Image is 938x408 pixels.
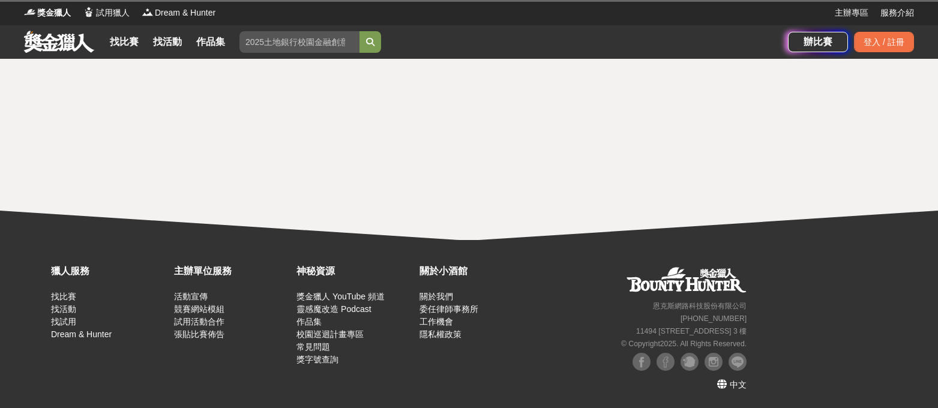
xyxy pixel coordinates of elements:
a: 獎字號查詢 [296,355,338,364]
a: 靈感魔改造 Podcast [296,304,371,314]
img: Plurk [681,353,699,371]
a: 辦比賽 [788,32,848,52]
div: 登入 / 註冊 [854,32,914,52]
span: 試用獵人 [96,7,130,19]
a: 主辦專區 [835,7,868,19]
small: [PHONE_NUMBER] [681,314,747,323]
img: Facebook [657,353,675,371]
a: 找比賽 [105,34,143,50]
img: Instagram [705,353,723,371]
a: 張貼比賽佈告 [174,329,224,339]
a: 競賽網站模組 [174,304,224,314]
a: 作品集 [191,34,230,50]
img: Logo [83,6,95,18]
small: 恩克斯網路科技股份有限公司 [653,302,747,310]
div: 關於小酒館 [419,264,537,278]
span: 中文 [730,380,747,389]
a: 找活動 [51,304,76,314]
span: Dream & Hunter [155,7,215,19]
a: 常見問題 [296,342,330,352]
a: LogoDream & Hunter [142,7,215,19]
a: 找活動 [148,34,187,50]
a: 作品集 [296,317,322,326]
a: 隱私權政策 [419,329,461,339]
a: 試用活動合作 [174,317,224,326]
small: 11494 [STREET_ADDRESS] 3 樓 [636,327,747,335]
div: 獵人服務 [51,264,168,278]
a: 活動宣傳 [174,292,208,301]
input: 2025土地銀行校園金融創意挑戰賽：從你出發 開啟智慧金融新頁 [239,31,359,53]
a: 委任律師事務所 [419,304,478,314]
a: 找試用 [51,317,76,326]
div: 神秘資源 [296,264,413,278]
a: 獎金獵人 YouTube 頻道 [296,292,385,301]
a: 校園巡迴計畫專區 [296,329,364,339]
img: Logo [142,6,154,18]
a: Dream & Hunter [51,329,112,339]
a: Logo試用獵人 [83,7,130,19]
img: Facebook [633,353,651,371]
a: 找比賽 [51,292,76,301]
img: Logo [24,6,36,18]
img: LINE [729,353,747,371]
a: 關於我們 [419,292,453,301]
a: 服務介紹 [880,7,914,19]
div: 主辦單位服務 [174,264,291,278]
small: © Copyright 2025 . All Rights Reserved. [621,340,747,348]
a: Logo獎金獵人 [24,7,71,19]
span: 獎金獵人 [37,7,71,19]
a: 工作機會 [419,317,453,326]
